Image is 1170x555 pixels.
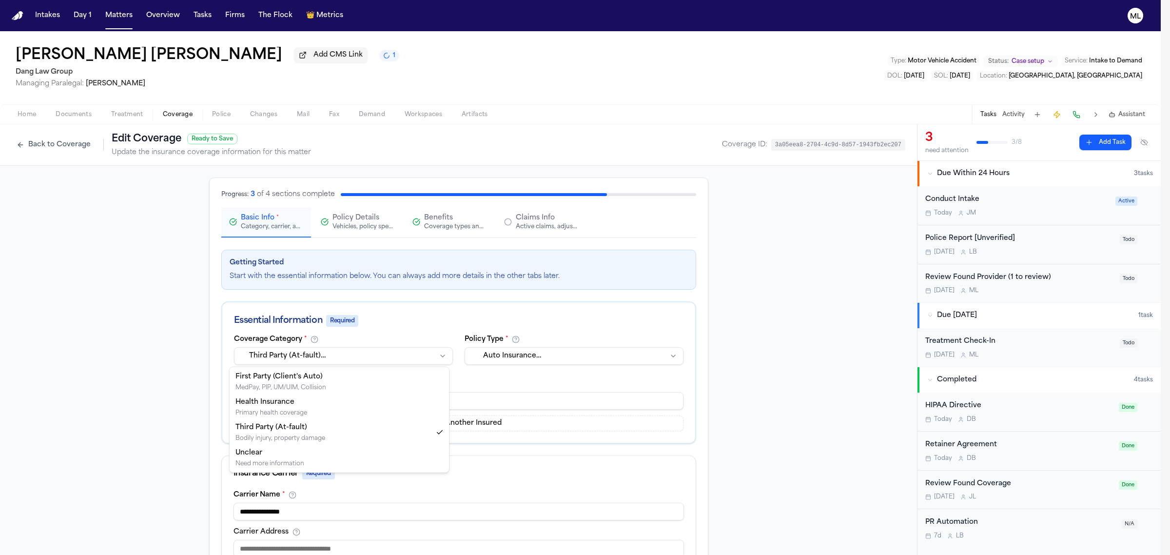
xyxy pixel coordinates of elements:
div: MedPay, PIP, UM/UIM, Collision [235,384,326,392]
div: Primary health coverage [235,409,307,417]
div: First Party (Client's Auto) [235,372,326,382]
div: Bodily injury, property damage [235,435,325,442]
div: Unclear [235,448,304,458]
div: Health Insurance [235,397,307,407]
div: Need more information [235,460,304,468]
div: Third Party (At-fault) [235,423,325,433]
